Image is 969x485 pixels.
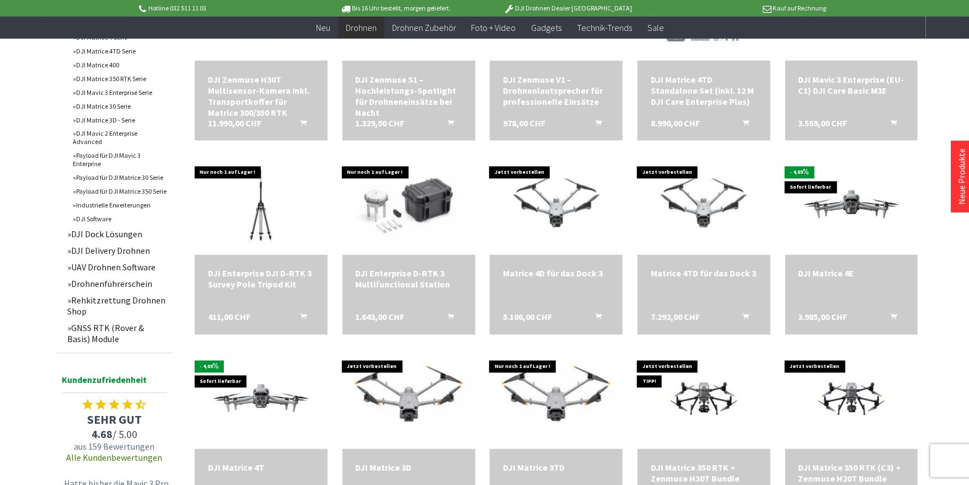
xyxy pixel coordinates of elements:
[435,118,461,132] button: In den Warenkorb
[503,74,609,107] a: DJI Zenmuse V1 – Drohnenlautsprecher für professionelle Einsätze 978,00 CHF In den Warenkorb
[62,243,173,259] a: DJI Delivery Drohnen
[208,312,250,323] span: 411,00 CHF
[208,268,314,290] div: DJI Enterprise DJI D-RTK 3 Survey Pole Tripod Kit
[68,44,173,58] a: DJI Matrice 4TD Serie
[503,268,609,279] a: Matrice 4D für das Dock 3 5.106,00 CHF In den Warenkorb
[57,412,173,428] span: SEHR GUT
[582,118,608,132] button: In den Warenkorb
[338,17,384,39] a: Drohnen
[68,185,173,199] a: Payload für DJI Matrice 350 Serie
[62,226,173,243] a: DJI Dock Lösungen
[356,268,462,290] div: DJI Enterprise D-RTK 3 Multifunctional Station
[68,199,173,212] a: Industrielle Erweiterungen
[62,276,173,292] a: Drohnenführerschein
[799,118,848,129] span: 3.569,00 CHF
[62,259,173,276] a: UAV Drohnen Software
[356,312,405,323] span: 1.643,00 CHF
[68,149,173,171] a: Payload für DJI Mavic 3 Enterprise
[651,312,700,323] span: 7.292,00 CHF
[356,462,462,473] a: DJI Matrice 3D 4.619,00 CHF In den Warenkorb
[68,86,173,99] a: DJI Mavic 3 Enterprise Serie
[287,312,313,326] button: In den Warenkorb
[308,17,338,39] a: Neu
[67,452,163,463] a: Alle Kundenbewertungen
[342,351,475,447] img: DJI Matrice 3D
[57,428,173,441] span: / 5.00
[654,2,826,15] p: Kauf auf Rechnung
[651,462,757,484] a: DJI Matrice 350 RTK + Zenmuse H30T Bundle 21.399,00 CHF In den Warenkorb
[503,462,609,473] div: DJI Matrice 3TD
[877,118,903,132] button: In den Warenkorb
[638,358,770,441] img: DJI Matrice 350 RTK + Zenmuse H30T Bundle
[640,17,672,39] a: Sale
[582,312,608,326] button: In den Warenkorb
[208,74,314,118] a: DJI Zenmuse H30T Multisensor-Kamera inkl. Transportkoffer für Matrice 300/350 RTK 11.990,00 CHF I...
[68,127,173,149] a: DJI Mavic 2 Enterprise Advanced
[490,351,623,447] img: DJI Matrice 3TD
[651,268,757,279] div: Matrice 4TD für das Dock 3
[730,118,756,132] button: In den Warenkorb
[785,168,918,243] img: DJI Matrice 4E
[799,268,905,279] a: DJI Matrice 4E 3.985,00 CHF In den Warenkorb
[68,58,173,72] a: DJI Matrice 400
[730,312,756,326] button: In den Warenkorb
[503,462,609,473] a: DJI Matrice 3TD 6.689,00 CHF In den Warenkorb
[92,428,113,441] span: 4.68
[799,268,905,279] div: DJI Matrice 4E
[68,99,173,113] a: DJI Matrice 30 Serie
[524,17,570,39] a: Gadgets
[651,74,757,107] div: DJI Matrice 4TD Standalone Set (inkl. 12 M DJI Care Enterprise Plus)
[208,118,261,129] span: 11.990,00 CHF
[532,22,562,33] span: Gadgets
[68,113,173,127] a: DJI Matrice 3D - Serie
[208,462,314,473] div: DJI Matrice 4T
[651,74,757,107] a: DJI Matrice 4TD Standalone Set (inkl. 12 M DJI Care Enterprise Plus) 8.990,00 CHF In den Warenkorb
[356,74,462,118] a: DJI Zenmuse S1 – Hochleistungs-Spotlight für Drohneneinsätze bei Nacht 1.329,00 CHF In den Warenkorb
[68,212,173,226] a: DJI Software
[877,312,903,326] button: In den Warenkorb
[62,320,173,348] a: GNSS RTK (Rover & Basis) Module
[472,22,516,33] span: Foto + Video
[62,292,173,320] a: Rehkitzrettung Drohnen Shop
[956,148,967,205] a: Neue Produkte
[799,74,905,96] a: DJI Mavic 3 Enterprise (EU-C1) DJI Care Basic M3E 3.569,00 CHF In den Warenkorb
[342,156,475,255] img: DJI Enterprise D-RTK 3 Multifunctional Station
[503,74,609,107] div: DJI Zenmuse V1 – Drohnenlautsprecher für professionelle Einsätze
[785,358,918,441] img: DJI Matrice 350 RTK (C3) + Zenmuse H20T Bundle (inkl.12 Monate DJI Care Basic)
[799,74,905,96] div: DJI Mavic 3 Enterprise (EU-C1) DJI Care Basic M3E
[208,74,314,118] div: DJI Zenmuse H30T Multisensor-Kamera inkl. Transportkoffer für Matrice 300/350 RTK
[570,17,640,39] a: Technik-Trends
[68,72,173,86] a: DJI Matrice 350 RTK Serie
[464,17,524,39] a: Foto + Video
[384,17,464,39] a: Drohnen Zubehör
[651,268,757,279] a: Matrice 4TD für das Dock 3 7.292,00 CHF In den Warenkorb
[482,2,654,15] p: DJI Drohnen Dealer [GEOGRAPHIC_DATA]
[638,156,770,255] img: Matrice 4TD für das Dock 3
[503,118,545,129] span: 978,00 CHF
[799,312,848,323] span: 3.985,00 CHF
[356,462,462,473] div: DJI Matrice 3D
[208,268,314,290] a: DJI Enterprise DJI D-RTK 3 Survey Pole Tripod Kit 411,00 CHF In den Warenkorb
[137,2,309,15] p: Hotline 032 511 11 03
[490,156,623,255] img: Matrice 4D für das Dock 3
[316,22,330,33] span: Neu
[648,22,665,33] span: Sale
[392,22,456,33] span: Drohnen Zubehör
[57,441,173,452] span: aus 159 Bewertungen
[346,22,377,33] span: Drohnen
[577,22,633,33] span: Technik-Trends
[195,156,327,255] img: DJI Enterprise DJI D-RTK 3 Survey Pole Tripod Kit
[503,268,609,279] div: Matrice 4D für das Dock 3
[651,118,700,129] span: 8.990,00 CHF
[356,268,462,290] a: DJI Enterprise D-RTK 3 Multifunctional Station 1.643,00 CHF In den Warenkorb
[503,312,552,323] span: 5.106,00 CHF
[208,462,314,473] a: DJI Matrice 4T 6.090,00 CHF In den Warenkorb
[287,118,313,132] button: In den Warenkorb
[309,2,481,15] p: Bis 16 Uhr bestellt, morgen geliefert.
[651,462,757,484] div: DJI Matrice 350 RTK + Zenmuse H30T Bundle
[356,74,462,118] div: DJI Zenmuse S1 – Hochleistungs-Spotlight für Drohneneinsätze bei Nacht
[356,118,405,129] span: 1.329,00 CHF
[195,362,328,437] img: DJI Matrice 4T
[68,171,173,185] a: Payload für DJI Matrice 30 Serie
[435,312,461,326] button: In den Warenkorb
